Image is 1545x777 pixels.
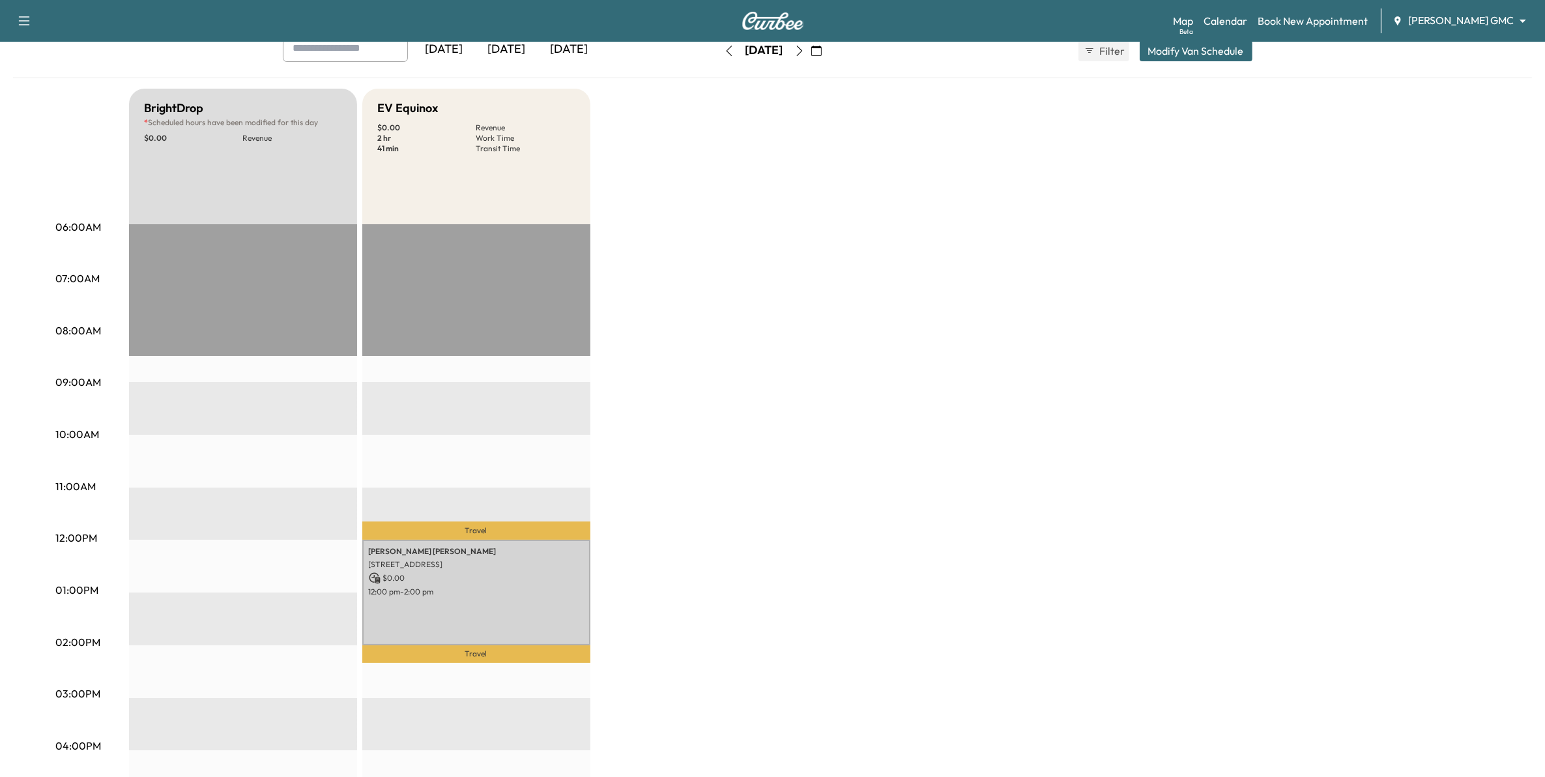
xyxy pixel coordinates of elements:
[56,634,101,650] p: 02:00PM
[378,99,439,117] h5: EV Equinox
[56,426,100,442] p: 10:00AM
[1078,40,1129,61] button: Filter
[56,582,99,598] p: 01:00PM
[378,123,476,133] p: $ 0.00
[56,530,98,546] p: 12:00PM
[745,42,783,59] div: [DATE]
[1173,13,1193,29] a: MapBeta
[145,117,341,128] p: Scheduled hours have been modified for this day
[369,559,584,570] p: [STREET_ADDRESS]
[1179,27,1193,37] div: Beta
[56,271,100,286] p: 07:00AM
[56,478,96,494] p: 11:00AM
[378,143,476,154] p: 41 min
[413,35,476,65] div: [DATE]
[742,12,804,30] img: Curbee Logo
[476,133,575,143] p: Work Time
[362,521,590,540] p: Travel
[56,323,102,338] p: 08:00AM
[56,374,102,390] p: 09:00AM
[56,219,102,235] p: 06:00AM
[369,546,584,557] p: [PERSON_NAME] [PERSON_NAME]
[1100,43,1123,59] span: Filter
[538,35,601,65] div: [DATE]
[1408,13,1514,28] span: [PERSON_NAME] GMC
[378,133,476,143] p: 2 hr
[1140,40,1252,61] button: Modify Van Schedule
[476,35,538,65] div: [DATE]
[145,133,243,143] p: $ 0.00
[476,123,575,133] p: Revenue
[56,686,101,701] p: 03:00PM
[56,738,102,754] p: 04:00PM
[369,572,584,584] p: $ 0.00
[1258,13,1368,29] a: Book New Appointment
[362,645,590,663] p: Travel
[1204,13,1247,29] a: Calendar
[476,143,575,154] p: Transit Time
[145,99,204,117] h5: BrightDrop
[243,133,341,143] p: Revenue
[369,587,584,597] p: 12:00 pm - 2:00 pm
